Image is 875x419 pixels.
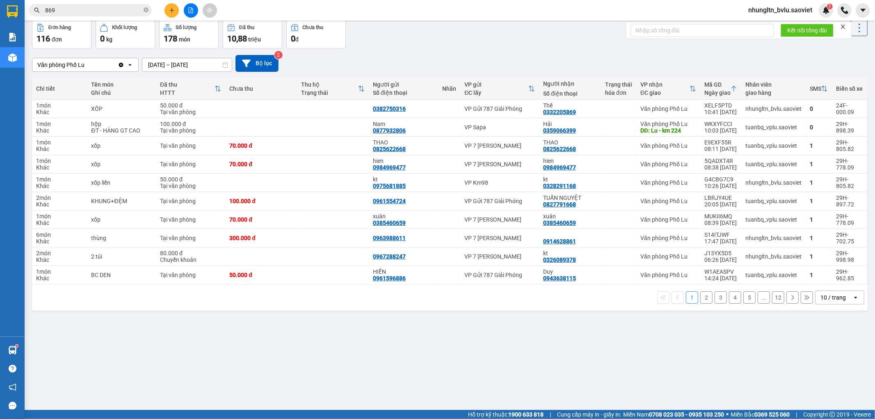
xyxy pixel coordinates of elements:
div: Nam [373,121,434,127]
div: Mã GD [704,81,731,88]
span: ⚪️ [726,413,729,416]
div: thùng [91,235,152,241]
div: Tại văn phòng [160,235,221,241]
div: 29H-897.72 [836,195,863,208]
div: 5QADXT4R [704,158,737,164]
div: Người gửi [373,81,434,88]
div: Duy [543,268,597,275]
div: Khác [36,275,83,282]
img: solution-icon [8,33,17,41]
div: 1 [810,179,828,186]
div: xốp liền [91,179,152,186]
div: tuanbq_vplu.saoviet [745,161,802,167]
button: file-add [184,3,198,18]
span: Miền Bắc [731,410,790,419]
div: Khác [36,146,83,152]
span: | [550,410,551,419]
div: VP 7 [PERSON_NAME] [464,235,535,241]
div: 0963988611 [373,235,406,241]
div: 29H-898.39 [836,121,863,134]
span: 0 [291,34,295,44]
div: giao hàng [745,89,802,96]
div: 100.000 đ [160,121,221,127]
th: Toggle SortBy [806,78,832,100]
span: close-circle [144,7,148,14]
div: tuanbq_vplu.saoviet [745,124,802,131]
div: 0332205869 [543,109,576,115]
div: kt [543,250,597,256]
div: 50.000 đ [160,102,221,109]
div: Tại văn phòng [160,109,221,115]
button: Đã thu10,88 triệu [223,19,282,49]
div: xốp [91,216,152,223]
div: 0877932806 [373,127,406,134]
div: Chuyển khoản [160,256,221,263]
img: phone-icon [841,7,848,14]
span: 178 [164,34,177,44]
div: 1 món [36,139,83,146]
div: 0984969477 [373,164,406,171]
button: Kết nối tổng đài [781,24,834,37]
div: 80.000 đ [160,250,221,256]
div: Đơn hàng [48,25,71,30]
span: Kết nối tổng đài [787,26,827,35]
div: 0328291168 [543,183,576,189]
div: VP 7 [PERSON_NAME] [464,253,535,260]
div: 29H-702.75 [836,231,863,245]
div: Tại văn phòng [160,161,221,167]
div: 0 [810,124,828,131]
div: tuanbq_vplu.saoviet [745,142,802,149]
span: 0 [100,34,105,44]
div: Tại văn phòng [160,216,221,223]
div: 0975681885 [373,183,406,189]
div: Văn phòng Phố Lu [640,142,696,149]
div: 1 món [36,268,83,275]
div: Nhãn [442,85,456,92]
div: Khác [36,238,83,245]
div: Chưa thu [229,85,293,92]
div: HIỀN [373,268,434,275]
div: Đã thu [160,81,215,88]
div: Tại văn phòng [160,142,221,149]
input: Selected Văn phòng Phố Lu. [85,61,86,69]
div: Số lượng [176,25,196,30]
div: VP 7 [PERSON_NAME] [464,216,535,223]
div: Tại văn phòng [160,183,221,189]
th: Toggle SortBy [297,78,369,100]
span: close [840,24,846,30]
div: W1AEASPV [704,268,737,275]
div: Văn phòng Phố Lu [640,161,696,167]
div: 06:26 [DATE] [704,256,737,263]
div: Biển số xe [836,85,863,92]
div: Ngày giao [704,89,731,96]
div: 24F-000.09 [836,102,863,115]
input: Select a date range. [142,58,232,71]
div: Văn phòng Phố Lu [640,235,696,241]
div: Số điện thoại [373,89,434,96]
div: nhungltn_bvlu.saoviet [745,235,802,241]
div: VP Sapa [464,124,535,131]
th: Toggle SortBy [700,78,741,100]
svg: Clear value [118,62,124,68]
div: XELF5PTD [704,102,737,109]
div: HTTT [160,89,215,96]
button: 5 [743,291,756,304]
div: Văn phòng Phố Lu [640,121,696,127]
div: 0943638115 [543,275,576,282]
div: THAO [373,139,434,146]
span: close-circle [144,7,148,12]
div: Văn phòng Phố Lu [640,105,696,112]
div: Khối lượng [112,25,137,30]
div: THAO [543,139,597,146]
div: 70.000 đ [229,161,293,167]
div: Tên món [91,81,152,88]
img: icon-new-feature [822,7,830,14]
div: 0326089378 [543,256,576,263]
div: G4CBG7C9 [704,176,737,183]
div: Văn phòng Phố Lu [640,272,696,278]
div: 6 món [36,231,83,238]
div: 1 món [36,213,83,220]
div: 29H-998.98 [836,250,863,263]
span: Hỗ trợ kỹ thuật: [468,410,544,419]
div: XỐP [91,105,152,112]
